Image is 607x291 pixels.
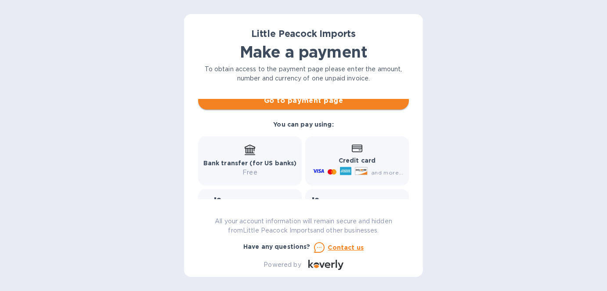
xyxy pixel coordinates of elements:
b: Little Peacock Imports [251,28,356,39]
u: Contact us [328,244,364,251]
p: All your account information will remain secure and hidden from Little Peacock Imports and other ... [198,217,409,235]
b: Credit card [339,157,376,164]
p: Powered by [264,260,301,269]
b: You can pay using: [273,121,333,128]
p: To obtain access to the payment page please enter the amount, number and currency of one unpaid i... [198,65,409,83]
button: Go to payment page [198,92,409,109]
b: Bank transfer (for US banks) [203,160,297,167]
h1: Make a payment [198,43,409,61]
p: Free [203,168,297,177]
b: Have any questions? [243,243,311,250]
span: Go to payment page [205,95,402,106]
span: and more... [371,169,403,176]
